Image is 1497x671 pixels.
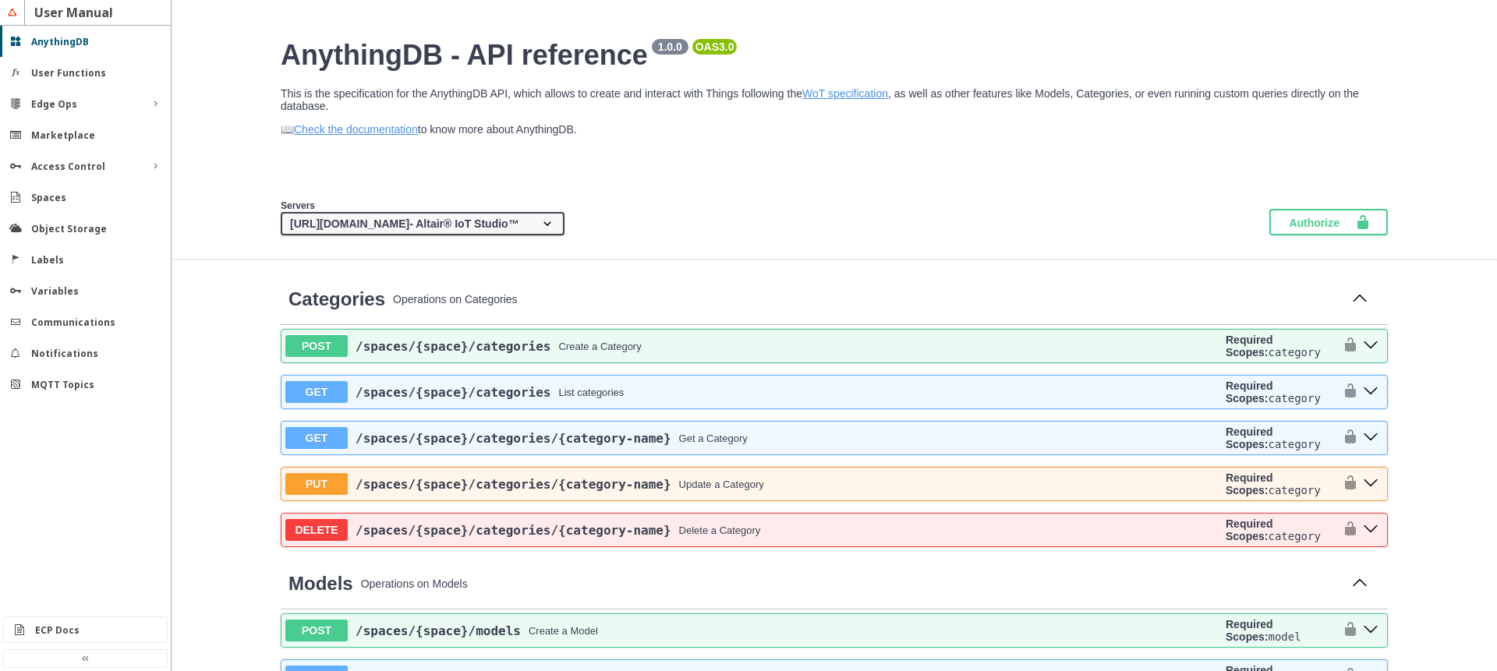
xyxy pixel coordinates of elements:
[1358,620,1383,641] button: post ​/spaces​/{space}​/models
[1268,530,1320,542] code: category
[356,477,671,492] span: /spaces /{space} /categories /{category-name}
[356,431,671,446] a: /spaces/{space}/categories/{category-name}
[1335,618,1358,643] button: authorization button unlocked
[1335,471,1358,496] button: authorization button unlocked
[361,577,1340,590] p: Operations on Models
[281,87,1388,112] p: This is the specification for the AnythingDB API, which allows to create and interact with Things...
[1226,426,1273,450] b: Required Scopes:
[356,523,671,538] a: /spaces/{space}/categories/{category-name}
[558,387,624,398] div: List categories
[393,293,1340,305] p: Operations on Categories
[1268,484,1320,496] code: category
[356,623,521,638] span: /spaces /{space} /models
[1269,209,1388,235] button: Authorize
[285,381,348,403] span: GET
[1358,336,1383,356] button: post ​/spaces​/{space}​/categories
[1226,618,1273,643] b: Required Scopes:
[1268,346,1320,358] code: category
[1226,334,1273,358] b: Required Scopes:
[655,41,685,53] pre: 1.0.0
[1358,382,1383,402] button: get ​/spaces​/{space}​/categories
[285,620,348,641] span: POST
[1268,630,1301,643] code: model
[356,523,671,538] span: /spaces /{space} /categories /{category-name}
[1335,517,1358,542] button: authorization button unlocked
[802,87,888,100] a: WoT specification
[285,335,348,357] span: POST
[285,620,1219,641] button: POST/spaces/{space}/modelsCreate a Model
[281,123,1388,136] p: 📖 to know more about AnythingDB.
[356,477,671,492] a: /spaces/{space}/categories/{category-name}
[285,381,1219,403] button: GET/spaces/{space}/categoriesList categories
[285,473,348,495] span: PUT
[285,427,348,449] span: GET
[558,341,641,352] div: Create a Category
[356,339,550,354] span: /spaces /{space} /categories
[1358,520,1383,540] button: delete ​/spaces​/{space}​/categories​/{category-name}
[356,385,550,400] span: /spaces /{space} /categories
[1335,380,1358,404] button: authorization button unlocked
[679,479,764,490] div: Update a Category
[285,427,1219,449] button: GET/spaces/{space}/categories/{category-name}Get a Category
[285,335,1219,357] button: POST/spaces/{space}/categoriesCreate a Category
[679,524,761,536] div: Delete a Category
[281,200,315,211] span: Servers
[288,573,353,595] a: Models
[288,288,385,310] a: Categories
[288,573,353,594] span: Models
[285,519,1219,541] button: DELETE/spaces/{space}/categories/{category-name}Delete a Category
[285,473,1219,495] button: PUT/spaces/{space}/categories/{category-name}Update a Category
[1226,380,1273,404] b: Required Scopes:
[1347,288,1372,311] button: Collapse operation
[1226,471,1273,496] b: Required Scopes:
[356,623,521,638] a: /spaces/{space}/models
[695,41,734,53] pre: OAS 3.0
[1226,517,1273,542] b: Required Scopes:
[285,519,348,541] span: DELETE
[1358,474,1383,494] button: put ​/spaces​/{space}​/categories​/{category-name}
[356,339,550,354] a: /spaces/{space}/categories
[1335,426,1358,450] button: authorization button unlocked
[281,39,1388,72] h2: AnythingDB - API reference
[1268,438,1320,450] code: category
[679,433,748,444] div: Get a Category
[1289,214,1355,230] span: Authorize
[1347,572,1372,595] button: Collapse operation
[1335,334,1358,358] button: authorization button unlocked
[356,385,550,400] a: /spaces/{space}/categories
[356,431,671,446] span: /spaces /{space} /categories /{category-name}
[1268,392,1320,404] code: category
[529,625,598,637] div: Create a Model
[294,123,418,136] a: Check the documentation
[1358,428,1383,448] button: get ​/spaces​/{space}​/categories​/{category-name}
